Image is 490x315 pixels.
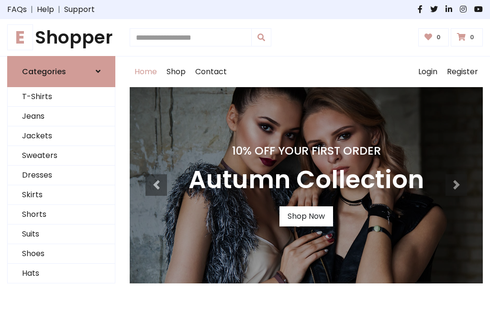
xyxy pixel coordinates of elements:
a: Support [64,4,95,15]
a: FAQs [7,4,27,15]
a: Skirts [8,185,115,205]
a: Sweaters [8,146,115,166]
a: Help [37,4,54,15]
span: 0 [468,33,477,42]
a: Categories [7,56,115,87]
a: Home [130,56,162,87]
a: Jackets [8,126,115,146]
a: Contact [190,56,232,87]
a: Shop [162,56,190,87]
a: Dresses [8,166,115,185]
a: Jeans [8,107,115,126]
h6: Categories [22,67,66,76]
span: | [27,4,37,15]
h4: 10% Off Your First Order [189,144,424,157]
h1: Shopper [7,27,115,48]
span: 0 [434,33,443,42]
a: Shoes [8,244,115,264]
h3: Autumn Collection [189,165,424,195]
a: Login [413,56,442,87]
a: Hats [8,264,115,283]
a: EShopper [7,27,115,48]
a: Shorts [8,205,115,225]
span: | [54,4,64,15]
span: E [7,24,33,50]
a: T-Shirts [8,87,115,107]
a: 0 [418,28,449,46]
a: Suits [8,225,115,244]
a: Shop Now [279,206,333,226]
a: 0 [451,28,483,46]
a: Register [442,56,483,87]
